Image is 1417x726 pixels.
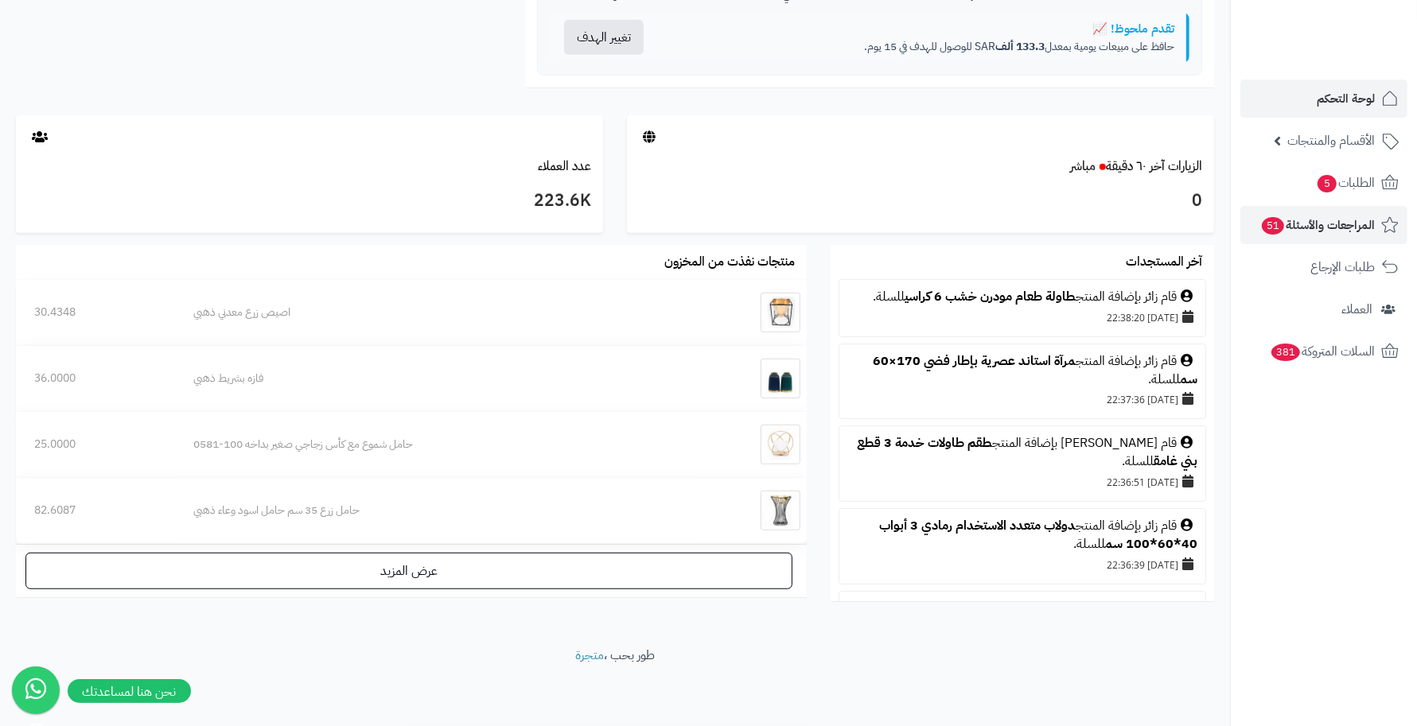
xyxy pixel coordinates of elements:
div: 30.4348 [34,305,157,320]
h3: 0 [639,188,1202,215]
a: متجرة [575,646,604,665]
a: السلات المتروكة381 [1240,332,1407,371]
img: فازه بشريط ذهبي [761,359,800,398]
a: دولاب متعدد الاستخدام رمادي 3 أبواب 40*60*100 سم [879,516,1197,553]
a: عدد العملاء [538,157,591,176]
img: logo-2.png [1309,43,1402,76]
a: الزيارات آخر ٦٠ دقيقةمباشر [1070,157,1202,176]
div: [DATE] 22:36:51 [847,471,1197,493]
div: 82.6087 [34,503,157,518]
span: طلبات الإرجاع [1310,256,1375,278]
div: [DATE] 22:37:36 [847,388,1197,410]
a: العملاء [1240,290,1407,328]
img: حامل زرع 35 سم حامل اسود وعاء ذهبي [761,491,800,530]
a: لوحة التحكم [1240,80,1407,118]
div: قام زائر بإضافة المنتج للسلة. [847,600,1197,618]
span: 5 [1318,175,1337,192]
div: 36.0000 [34,371,157,386]
div: حامل شموع مع كأس زجاجي صغير بداخه 100-0581 [193,437,681,452]
span: لوحة التحكم [1317,87,1375,110]
div: 25.0000 [34,437,157,452]
div: اصيص زرع معدني ذهبي [193,305,681,320]
a: المراجعات والأسئلة51 [1240,206,1407,244]
span: السلات المتروكة [1270,340,1375,363]
img: اصيص زرع معدني ذهبي [761,293,800,332]
strong: 133.3 ألف [995,38,1045,55]
a: طاولة طعام مودرن خشب 6 كراسي [905,287,1076,306]
button: تغيير الهدف [564,20,644,55]
div: قام زائر بإضافة المنتج للسلة. [847,352,1197,389]
span: 51 [1262,217,1284,235]
a: الطلبات5 [1240,164,1407,202]
img: حامل شموع مع كأس زجاجي صغير بداخه 100-0581 [761,425,800,464]
div: حامل زرع 35 سم حامل اسود وعاء ذهبي [193,503,681,518]
span: الطلبات [1316,172,1375,194]
span: المراجعات والأسئلة [1260,214,1375,236]
small: مباشر [1070,157,1096,176]
a: عرض المزيد [25,553,792,589]
div: قام زائر بإضافة المنتج للسلة. [847,517,1197,553]
a: طقم طاولات خدمة 3 قطع بني غامق [857,433,1197,471]
a: مرآة استاند عصرية بإطار فضي 170×60 سم [873,351,1197,389]
div: تقدم ملحوظ! 📈 [670,21,1174,37]
p: حافظ على مبيعات يومية بمعدل SAR للوصول للهدف في 15 يوم. [670,39,1174,55]
a: طلبات الإرجاع [1240,248,1407,286]
div: [DATE] 22:36:39 [847,553,1197,576]
span: العملاء [1341,298,1372,320]
h3: آخر المستجدات [1126,255,1202,270]
div: فازه بشريط ذهبي [193,371,681,386]
a: طقم فوانيس عمودي خشب [940,599,1076,618]
div: قام [PERSON_NAME] بإضافة المنتج للسلة. [847,434,1197,471]
span: الأقسام والمنتجات [1287,130,1375,152]
div: قام زائر بإضافة المنتج للسلة. [847,288,1197,306]
span: 381 [1271,344,1300,361]
h3: 223.6K [28,188,591,215]
h3: منتجات نفذت من المخزون [664,255,795,270]
div: [DATE] 22:38:20 [847,306,1197,328]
